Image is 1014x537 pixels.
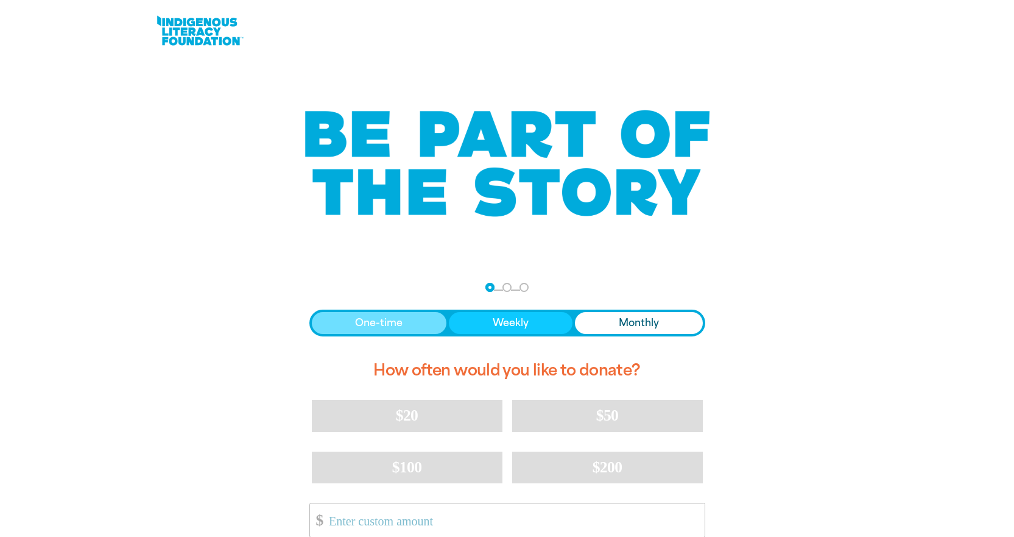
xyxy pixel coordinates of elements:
[355,316,403,330] span: One-time
[619,316,659,330] span: Monthly
[596,407,618,424] span: $50
[512,452,703,483] button: $200
[493,316,529,330] span: Weekly
[312,400,502,432] button: $20
[312,312,447,334] button: One-time
[593,458,622,476] span: $200
[320,503,704,537] input: Enter custom amount
[392,458,422,476] span: $100
[294,86,720,241] img: Be part of the story
[309,351,705,390] h2: How often would you like to donate?
[519,283,529,292] button: Navigate to step 3 of 3 to enter your payment details
[512,400,703,432] button: $50
[485,283,495,292] button: Navigate to step 1 of 3 to enter your donation amount
[449,312,572,334] button: Weekly
[310,507,323,534] span: $
[396,407,418,424] span: $20
[502,283,512,292] button: Navigate to step 2 of 3 to enter your details
[575,312,703,334] button: Monthly
[312,452,502,483] button: $100
[309,310,705,336] div: Donation frequency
